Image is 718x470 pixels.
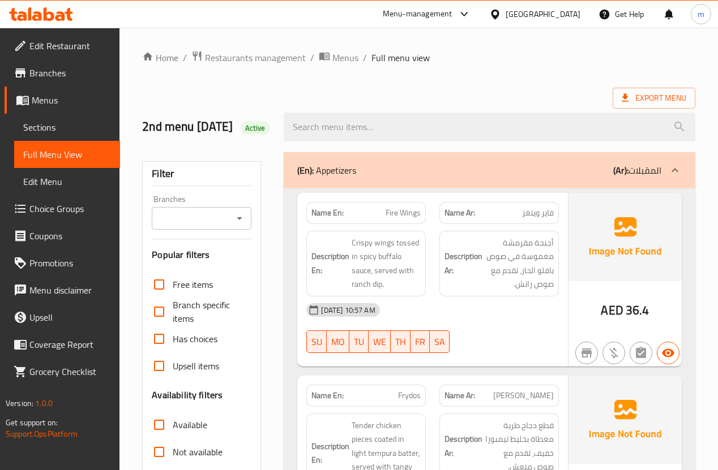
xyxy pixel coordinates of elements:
[173,278,213,291] span: Free items
[613,88,695,109] span: Export Menu
[319,50,358,65] a: Menus
[506,8,580,20] div: [GEOGRAPHIC_DATA]
[445,249,482,277] strong: Description Ar:
[284,152,695,188] div: (En): Appetizers(Ar):المقبلات
[29,365,111,378] span: Grocery Checklist
[173,332,217,346] span: Has choices
[349,330,369,353] button: TU
[5,331,120,358] a: Coverage Report
[29,338,111,351] span: Coverage Report
[29,66,111,80] span: Branches
[142,118,270,135] h2: 2nd menu [DATE]
[415,334,425,350] span: FR
[391,330,411,353] button: TH
[23,175,111,188] span: Edit Menu
[445,207,475,219] strong: Name Ar:
[6,426,78,441] a: Support.OpsPlatform
[352,236,421,291] span: Crispy wings tossed in spicy buffalo sauce, served with ranch dip.
[14,168,120,195] a: Edit Menu
[369,330,391,353] button: WE
[241,123,270,133] span: Active
[173,418,207,432] span: Available
[317,305,379,316] span: [DATE] 10:57 AM
[29,283,111,297] span: Menu disclaimer
[23,120,111,134] span: Sections
[297,162,314,179] b: (En):
[5,87,120,114] a: Menus
[626,299,649,321] span: 36.4
[23,148,111,161] span: Full Menu View
[569,193,682,281] img: Ae5nvW7+0k+MAAAAAElFTkSuQmCC
[232,210,247,226] button: Open
[311,439,349,467] strong: Description En:
[14,114,120,141] a: Sections
[183,51,187,64] li: /
[284,113,695,141] input: search
[5,277,120,304] a: Menu disclaimer
[613,162,629,179] b: (Ar):
[5,249,120,277] a: Promotions
[5,304,120,331] a: Upsell
[306,330,327,353] button: SU
[142,51,178,64] a: Home
[445,432,482,460] strong: Description Ar:
[386,207,421,219] span: Fire Wings
[354,334,364,350] span: TU
[485,236,554,291] span: أجنحة مقرمشة مغموسة في صوص بافلو الحار، تقدم مع صوص رانش.
[395,334,406,350] span: TH
[191,50,306,65] a: Restaurants management
[311,334,322,350] span: SU
[5,222,120,249] a: Coupons
[698,8,704,20] span: m
[602,342,625,364] button: Purchased item
[173,445,223,459] span: Not available
[5,195,120,222] a: Choice Groups
[297,163,356,177] p: Appetizers
[601,299,623,321] span: AED
[331,334,345,350] span: MO
[575,342,598,364] button: Not branch specific item
[5,32,120,59] a: Edit Restaurant
[311,249,349,277] strong: Description En:
[434,334,445,350] span: SA
[29,256,111,270] span: Promotions
[14,141,120,168] a: Full Menu View
[332,51,358,64] span: Menus
[29,311,111,324] span: Upsell
[373,334,386,350] span: WE
[311,390,344,402] strong: Name En:
[363,51,367,64] li: /
[445,390,475,402] strong: Name Ar:
[205,51,306,64] span: Restaurants management
[6,415,58,430] span: Get support on:
[522,207,554,219] span: فاير وينغز
[310,51,314,64] li: /
[630,342,652,364] button: Not has choices
[622,91,686,105] span: Export Menu
[657,342,679,364] button: Available
[241,121,270,135] div: Active
[493,390,554,402] span: [PERSON_NAME]
[371,51,430,64] span: Full menu view
[29,39,111,53] span: Edit Restaurant
[173,298,242,325] span: Branch specific items
[142,50,695,65] nav: breadcrumb
[6,396,33,411] span: Version:
[152,389,223,402] h3: Availability filters
[569,376,682,464] img: Ae5nvW7+0k+MAAAAAElFTkSuQmCC
[152,162,251,186] div: Filter
[311,207,344,219] strong: Name En:
[383,7,452,21] div: Menu-management
[613,163,661,177] p: المقبلات
[430,330,450,353] button: SA
[398,390,421,402] span: Frydos
[29,229,111,243] span: Coupons
[173,359,219,373] span: Upsell items
[32,93,111,107] span: Menus
[5,59,120,87] a: Branches
[152,248,251,261] h3: Popular filters
[5,358,120,385] a: Grocery Checklist
[29,202,111,215] span: Choice Groups
[327,330,349,353] button: MO
[35,396,53,411] span: 1.0.0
